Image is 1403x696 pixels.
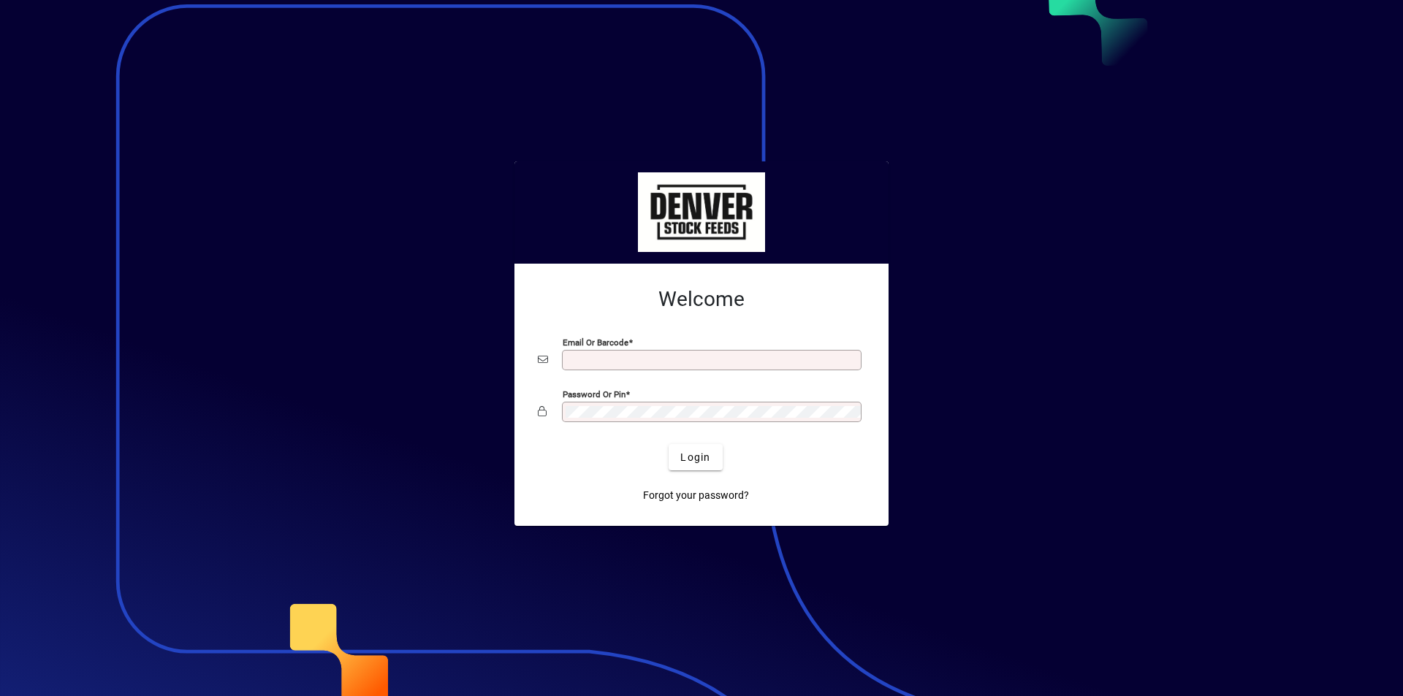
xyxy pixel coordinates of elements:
[637,482,755,508] a: Forgot your password?
[669,444,722,470] button: Login
[643,488,749,503] span: Forgot your password?
[563,337,628,348] mat-label: Email or Barcode
[680,450,710,465] span: Login
[538,287,865,312] h2: Welcome
[563,389,626,399] mat-label: Password or Pin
